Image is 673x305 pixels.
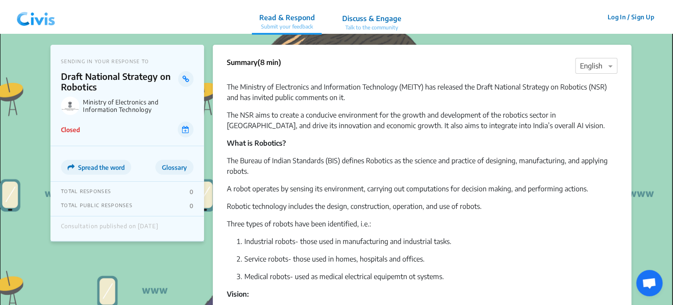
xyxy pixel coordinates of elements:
[227,155,617,176] p: The Bureau of Indian Standards (BIS) defines Robotics as the science and practice of designing, m...
[227,219,617,229] p: Three types of robots have been identified, i.e.:
[244,271,617,282] p: Medical robots- used as medical electrical equipemtn ot systems.
[78,164,125,171] span: Spread the word
[259,12,315,23] p: Read & Respond
[13,4,59,30] img: navlogo.png
[190,202,193,209] p: 0
[227,183,617,194] p: A robot operates by sensing its environment, carrying out computations for decision making, and p...
[227,110,617,131] p: The NSR aims to create a conducive environment for the growth and development of the robotics sec...
[244,236,617,247] p: Industrial robots- those used in manufacturing and industrial tasks.
[342,24,401,32] p: Talk to the community
[61,188,111,195] p: TOTAL RESPONSES
[227,82,617,103] p: The Ministry of Electronics and Information Technology (MEITY) has released the Draft National St...
[258,58,281,67] span: (8 min)
[227,57,281,68] p: Summary
[61,58,193,64] p: SENDING IN YOUR RESPONSE TO
[61,223,158,234] div: Consultation published on [DATE]
[61,160,131,175] button: Spread the word
[61,97,79,115] img: Ministry of Electronics and Information Technology logo
[61,71,178,92] p: Draft National Strategy on Robotics
[259,23,315,31] p: Submit your feedback
[83,98,193,113] p: Ministry of Electronics and Information Technology
[342,13,401,24] p: Discuss & Engage
[636,270,662,296] a: Open chat
[227,139,286,147] b: What is Robotics?
[162,164,187,171] span: Glossary
[190,188,193,195] p: 0
[155,160,193,175] button: Glossary
[61,125,80,134] p: Closed
[244,254,617,264] p: Service robots- those used in homes, hospitals and offices.
[227,290,249,298] b: Vision:
[601,10,660,24] button: Log In / Sign Up
[227,201,617,212] p: Robotic technology includes the design, construction, operation, and use of robots.
[61,202,132,209] p: TOTAL PUBLIC RESPONSES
